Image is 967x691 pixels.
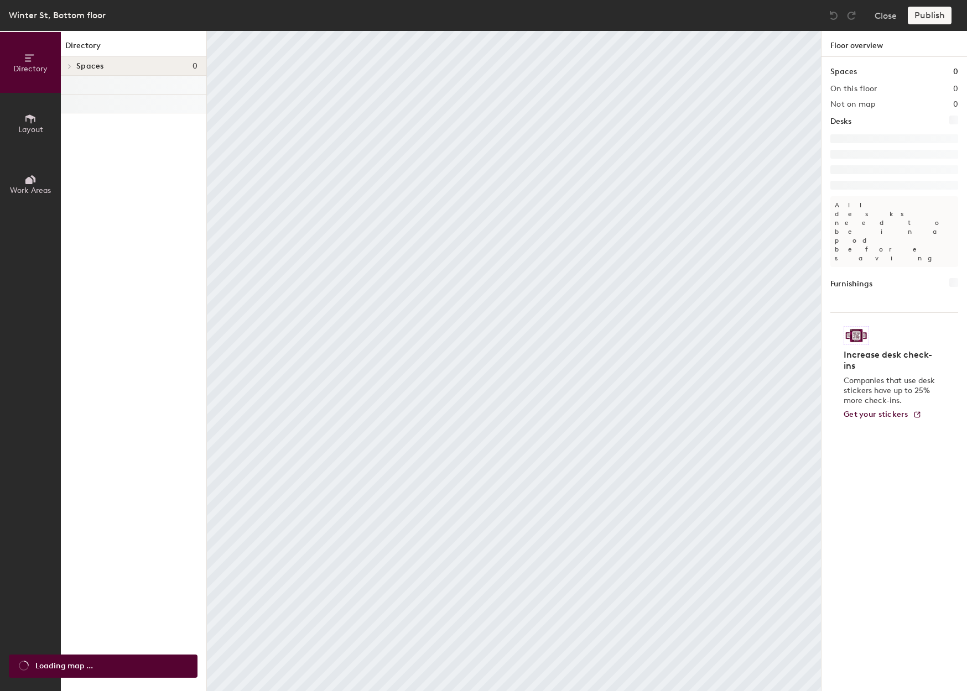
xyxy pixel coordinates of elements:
[830,116,851,128] h1: Desks
[76,62,104,71] span: Spaces
[35,660,93,672] span: Loading map ...
[830,100,875,109] h2: Not on map
[18,125,43,134] span: Layout
[844,349,938,371] h4: Increase desk check-ins
[830,196,958,267] p: All desks need to be in a pod before saving
[953,66,958,78] h1: 0
[61,40,206,57] h1: Directory
[844,410,908,419] span: Get your stickers
[828,10,839,21] img: Undo
[830,66,857,78] h1: Spaces
[207,31,821,691] canvas: Map
[13,64,48,74] span: Directory
[953,85,958,93] h2: 0
[844,376,938,406] p: Companies that use desk stickers have up to 25% more check-ins.
[830,85,877,93] h2: On this floor
[193,62,197,71] span: 0
[822,31,967,57] h1: Floor overview
[875,7,897,24] button: Close
[846,10,857,21] img: Redo
[9,8,106,22] div: Winter St, Bottom floor
[953,100,958,109] h2: 0
[10,186,51,195] span: Work Areas
[830,278,872,290] h1: Furnishings
[844,410,922,420] a: Get your stickers
[844,326,869,345] img: Sticker logo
